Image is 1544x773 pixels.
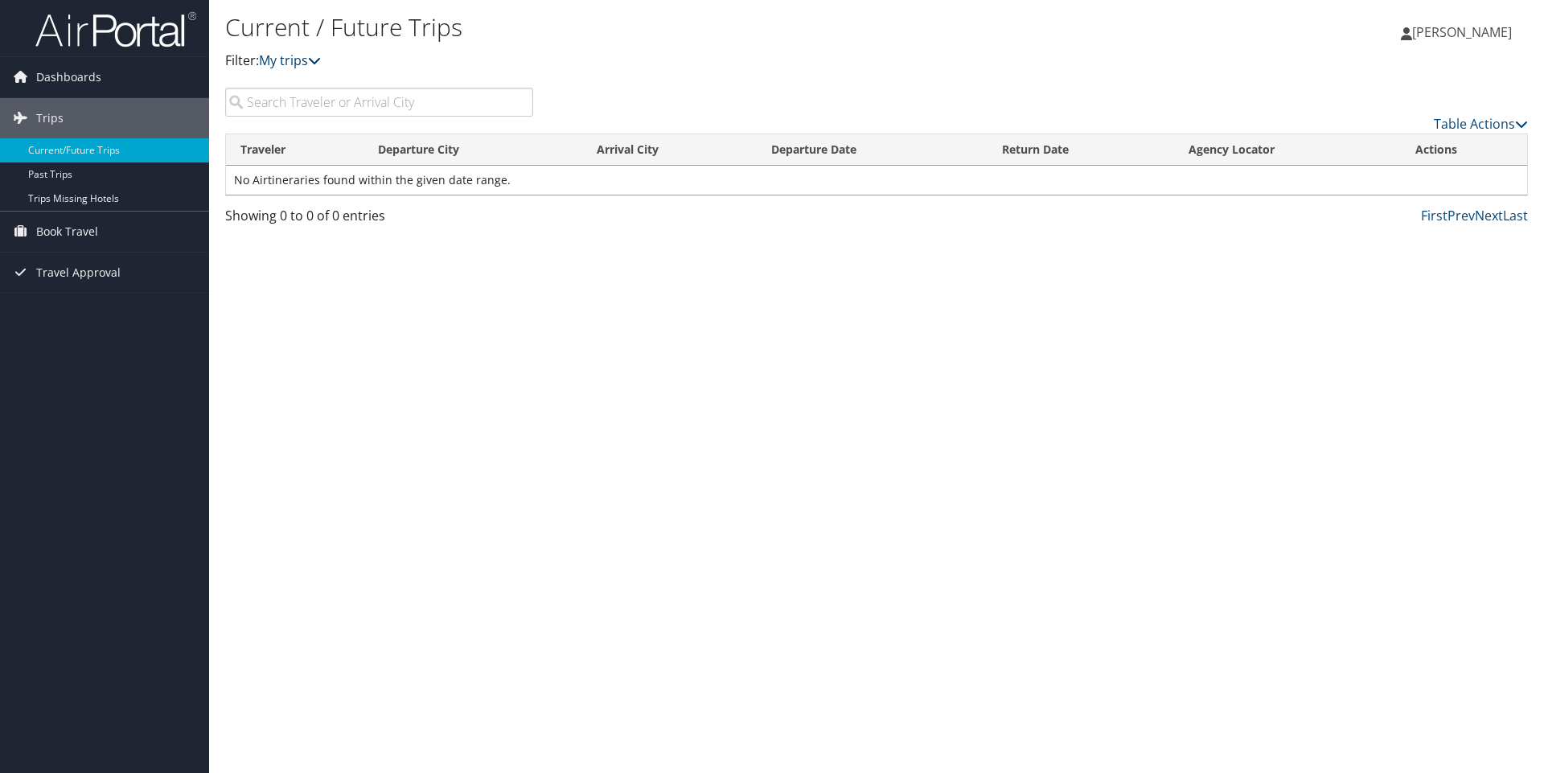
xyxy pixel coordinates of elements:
span: Dashboards [36,57,101,97]
td: No Airtineraries found within the given date range. [226,166,1527,195]
th: Return Date: activate to sort column ascending [988,134,1174,166]
a: Table Actions [1434,115,1528,133]
th: Arrival City: activate to sort column ascending [582,134,757,166]
th: Actions [1401,134,1527,166]
a: Last [1503,207,1528,224]
a: [PERSON_NAME] [1401,8,1528,56]
th: Departure City: activate to sort column ascending [363,134,582,166]
span: Trips [36,98,64,138]
th: Agency Locator: activate to sort column ascending [1174,134,1401,166]
a: First [1421,207,1447,224]
div: Showing 0 to 0 of 0 entries [225,206,533,233]
span: [PERSON_NAME] [1412,23,1512,41]
a: My trips [259,51,321,69]
span: Book Travel [36,212,98,252]
th: Departure Date: activate to sort column descending [757,134,988,166]
img: airportal-logo.png [35,10,196,48]
h1: Current / Future Trips [225,10,1094,44]
p: Filter: [225,51,1094,72]
input: Search Traveler or Arrival City [225,88,533,117]
a: Prev [1447,207,1475,224]
th: Traveler: activate to sort column ascending [226,134,363,166]
span: Travel Approval [36,253,121,293]
a: Next [1475,207,1503,224]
